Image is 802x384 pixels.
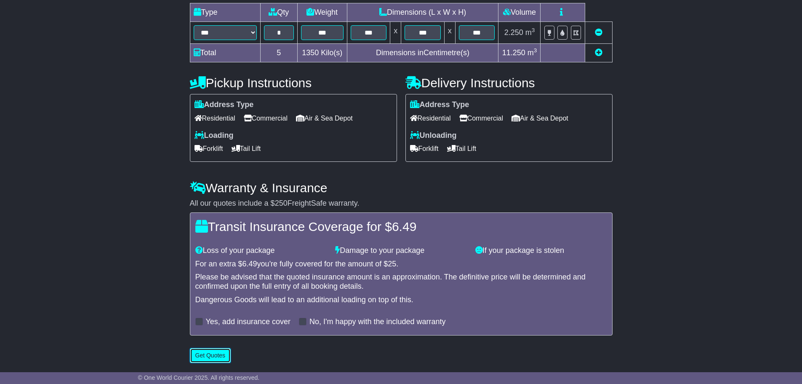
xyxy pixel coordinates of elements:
[471,246,611,255] div: If your package is stolen
[532,27,535,33] sup: 3
[242,260,257,268] span: 6.49
[392,220,416,234] span: 6.49
[195,100,254,110] label: Address Type
[195,273,607,291] div: Please be advised that the quoted insurance amount is an approximation. The definitive price will...
[275,199,288,207] span: 250
[410,112,451,125] span: Residential
[528,48,537,57] span: m
[347,3,498,22] td: Dimensions (L x W x H)
[195,220,607,234] h4: Transit Insurance Coverage for $
[410,100,469,110] label: Address Type
[190,3,260,22] td: Type
[138,374,260,381] span: © One World Courier 2025. All rights reserved.
[195,295,607,305] div: Dangerous Goods will lead to an additional loading on top of this.
[595,48,602,57] a: Add new item
[347,44,498,62] td: Dimensions in Centimetre(s)
[525,28,535,37] span: m
[447,142,477,155] span: Tail Lift
[504,28,523,37] span: 2.250
[405,76,613,90] h4: Delivery Instructions
[297,44,347,62] td: Kilo(s)
[297,3,347,22] td: Weight
[244,112,288,125] span: Commercial
[410,131,457,140] label: Unloading
[260,44,297,62] td: 5
[331,246,471,255] div: Damage to your package
[190,181,613,195] h4: Warranty & Insurance
[390,22,401,44] td: x
[410,142,439,155] span: Forklift
[260,3,297,22] td: Qty
[302,48,319,57] span: 1350
[195,260,607,269] div: For an extra $ you're fully covered for the amount of $ .
[502,48,525,57] span: 11.250
[459,112,503,125] span: Commercial
[195,131,234,140] label: Loading
[512,112,568,125] span: Air & Sea Depot
[190,44,260,62] td: Total
[206,317,290,327] label: Yes, add insurance cover
[190,348,231,363] button: Get Quotes
[534,47,537,54] sup: 3
[595,28,602,37] a: Remove this item
[190,199,613,208] div: All our quotes include a $ FreightSafe warranty.
[190,76,397,90] h4: Pickup Instructions
[232,142,261,155] span: Tail Lift
[309,317,446,327] label: No, I'm happy with the included warranty
[296,112,353,125] span: Air & Sea Depot
[444,22,455,44] td: x
[388,260,396,268] span: 25
[195,112,235,125] span: Residential
[498,3,541,22] td: Volume
[191,246,331,255] div: Loss of your package
[195,142,223,155] span: Forklift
